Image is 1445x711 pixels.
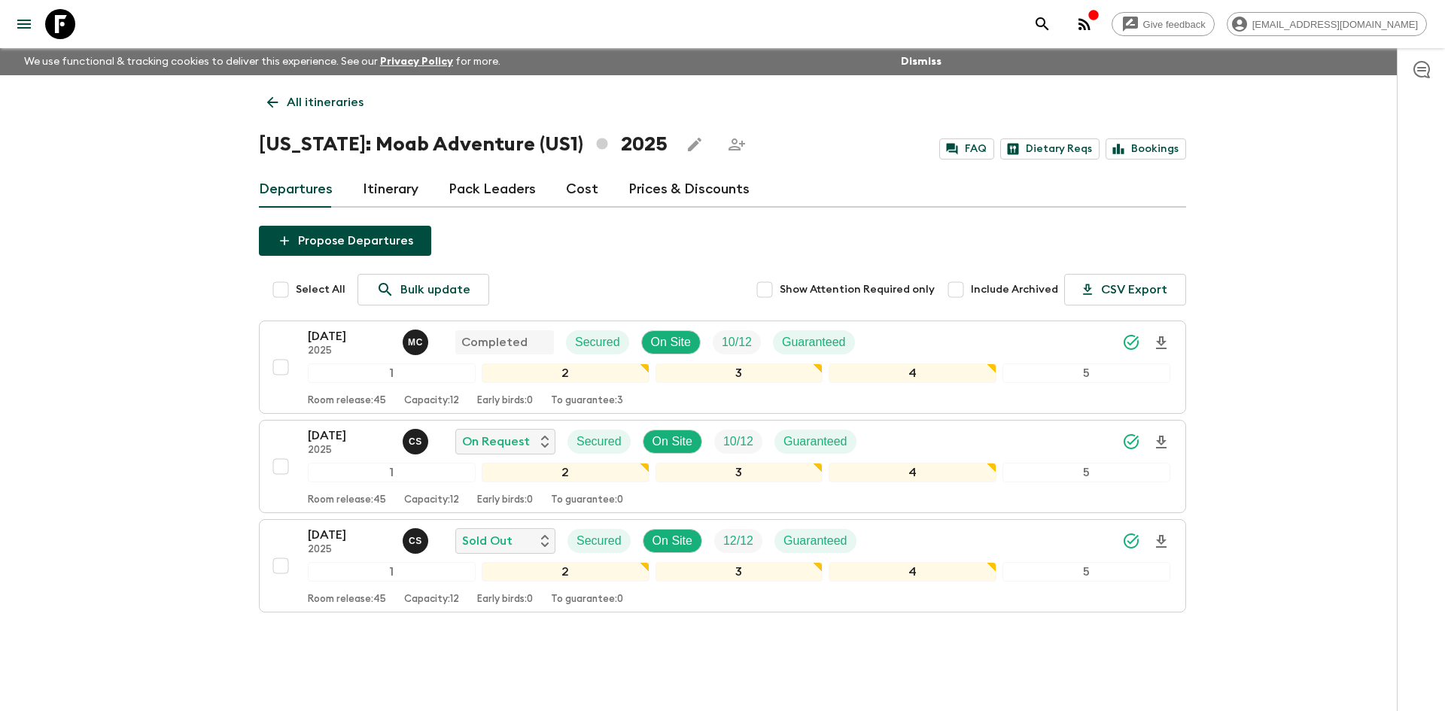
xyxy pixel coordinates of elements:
p: Room release: 45 [308,594,386,606]
p: Guaranteed [783,433,847,451]
div: Trip Fill [714,430,762,454]
span: Charlie Santiago [403,433,431,445]
p: All itineraries [287,93,364,111]
div: On Site [643,529,702,553]
p: 10 / 12 [723,433,753,451]
div: Secured [566,330,629,354]
p: 2025 [308,544,391,556]
a: Bulk update [357,274,489,305]
p: Guaranteed [782,333,846,351]
div: 3 [656,562,823,582]
a: Pack Leaders [449,172,536,208]
svg: Download Onboarding [1152,334,1170,352]
span: Show Attention Required only [780,282,935,297]
svg: Synced Successfully [1122,433,1140,451]
button: search adventures [1027,9,1057,39]
span: Charlie Santiago [403,533,431,545]
p: C S [409,436,422,448]
p: Early birds: 0 [477,494,533,506]
p: Sold Out [462,532,513,550]
p: 12 / 12 [723,532,753,550]
p: C S [409,535,422,547]
h1: [US_STATE]: Moab Adventure (US1) 2025 [259,129,668,160]
div: 4 [829,562,996,582]
svg: Download Onboarding [1152,533,1170,551]
a: All itineraries [259,87,372,117]
p: Completed [461,333,528,351]
p: Capacity: 12 [404,494,459,506]
div: 2 [482,363,649,383]
a: Give feedback [1112,12,1215,36]
button: [DATE]2025Megan ChinworthCompletedSecuredOn SiteTrip FillGuaranteed12345Room release:45Capacity:1... [259,321,1186,414]
p: On Site [653,433,692,451]
p: Secured [576,433,622,451]
p: 2025 [308,345,391,357]
div: 4 [829,363,996,383]
span: Select All [296,282,345,297]
a: Cost [566,172,598,208]
div: 1 [308,562,476,582]
p: Early birds: 0 [477,395,533,407]
div: Trip Fill [714,529,762,553]
button: Dismiss [897,51,945,72]
p: Secured [576,532,622,550]
p: 2025 [308,445,391,457]
button: menu [9,9,39,39]
p: Capacity: 12 [404,395,459,407]
span: Share this itinerary [722,129,752,160]
button: [DATE]2025Charlie SantiagoOn RequestSecuredOn SiteTrip FillGuaranteed12345Room release:45Capacity... [259,420,1186,513]
p: We use functional & tracking cookies to deliver this experience. See our for more. [18,48,507,75]
div: 2 [482,562,649,582]
button: CS [403,528,431,554]
p: Guaranteed [783,532,847,550]
div: 3 [656,463,823,482]
p: Secured [575,333,620,351]
span: Megan Chinworth [403,334,431,346]
p: Early birds: 0 [477,594,533,606]
div: 5 [1002,363,1170,383]
p: [DATE] [308,427,391,445]
p: Bulk update [400,281,470,299]
span: [EMAIL_ADDRESS][DOMAIN_NAME] [1244,19,1426,30]
div: 5 [1002,463,1170,482]
button: CS [403,429,431,454]
p: Room release: 45 [308,395,386,407]
button: CSV Export [1064,274,1186,305]
p: To guarantee: 3 [551,395,623,407]
svg: Synced Successfully [1122,532,1140,550]
p: To guarantee: 0 [551,494,623,506]
a: Itinerary [363,172,418,208]
div: Secured [567,529,631,553]
p: [DATE] [308,526,391,544]
button: Edit this itinerary [680,129,710,160]
p: 10 / 12 [722,333,752,351]
a: FAQ [939,138,994,160]
a: Bookings [1106,138,1186,160]
div: On Site [643,430,702,454]
div: 5 [1002,562,1170,582]
div: On Site [641,330,701,354]
span: Include Archived [971,282,1058,297]
div: 2 [482,463,649,482]
a: Departures [259,172,333,208]
a: Prices & Discounts [628,172,750,208]
p: Capacity: 12 [404,594,459,606]
p: To guarantee: 0 [551,594,623,606]
p: On Site [651,333,691,351]
button: Propose Departures [259,226,431,256]
p: On Request [462,433,530,451]
div: 4 [829,463,996,482]
div: 1 [308,363,476,383]
div: 1 [308,463,476,482]
a: Dietary Reqs [1000,138,1100,160]
div: Trip Fill [713,330,761,354]
p: Room release: 45 [308,494,386,506]
button: [DATE]2025Charlie SantiagoSold OutSecuredOn SiteTrip FillGuaranteed12345Room release:45Capacity:1... [259,519,1186,612]
div: [EMAIL_ADDRESS][DOMAIN_NAME] [1227,12,1427,36]
svg: Synced Successfully [1122,333,1140,351]
p: [DATE] [308,327,391,345]
svg: Download Onboarding [1152,433,1170,451]
p: On Site [653,532,692,550]
div: Secured [567,430,631,454]
div: 3 [656,363,823,383]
